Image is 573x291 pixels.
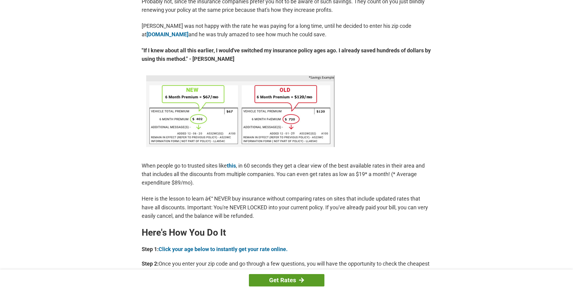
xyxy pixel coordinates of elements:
p: When people go to trusted sites like , in 60 seconds they get a clear view of the best available ... [142,162,432,187]
a: Get Rates [249,274,324,286]
a: [DOMAIN_NAME] [146,31,188,38]
img: savings [146,75,334,147]
b: Step 1: [142,246,159,252]
p: Once you enter your zip code and go through a few questions, you will have the opportunity to che... [142,260,432,276]
strong: "If I knew about all this earlier, I would've switched my insurance policy ages ago. I already sa... [142,46,432,63]
b: Step 2: [142,260,159,267]
p: Here is the lesson to learn â€“ NEVER buy insurance without comparing rates on sites that include... [142,195,432,220]
h2: Here's How You Do It [142,228,432,237]
a: this [227,162,236,169]
a: Click your age below to instantly get your rate online. [159,246,288,252]
p: [PERSON_NAME] was not happy with the rate he was paying for a long time, until he decided to ente... [142,22,432,39]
